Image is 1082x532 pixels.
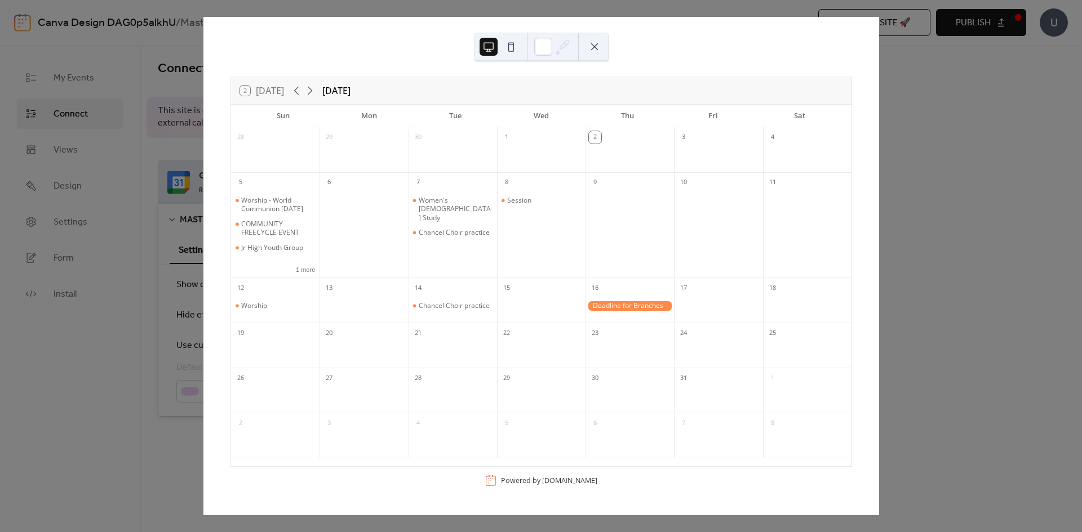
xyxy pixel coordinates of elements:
[677,131,690,144] div: 3
[500,372,513,384] div: 29
[323,281,335,294] div: 13
[231,243,320,252] div: Jr High Youth Group
[409,301,497,310] div: Chancel Choir practice
[419,301,490,310] div: Chancel Choir practice
[231,220,320,237] div: COMMUNITY FREECYCLE EVENT
[291,264,320,274] button: 1 more
[240,105,326,127] div: Sun
[409,196,497,222] div: Women's Bible Study
[677,372,690,384] div: 31
[589,327,601,339] div: 23
[241,196,315,213] div: Worship - World Communion [DATE]
[500,417,513,429] div: 5
[234,417,247,429] div: 2
[323,327,335,339] div: 20
[500,281,513,294] div: 15
[323,372,335,384] div: 27
[766,281,779,294] div: 18
[234,372,247,384] div: 26
[241,301,267,310] div: Worship
[589,281,601,294] div: 16
[323,131,335,144] div: 29
[756,105,842,127] div: Sat
[231,301,320,310] div: Worship
[241,220,315,237] div: COMMUNITY FREECYCLE EVENT
[677,176,690,189] div: 10
[766,417,779,429] div: 8
[542,476,597,485] a: [DOMAIN_NAME]
[323,417,335,429] div: 3
[419,228,490,237] div: Chancel Choir practice
[500,131,513,144] div: 1
[323,176,335,189] div: 6
[326,105,413,127] div: Mon
[419,196,493,222] div: Women's [DEMOGRAPHIC_DATA] Study
[234,327,247,339] div: 19
[677,417,690,429] div: 7
[589,131,601,144] div: 2
[412,372,424,384] div: 28
[766,327,779,339] div: 25
[412,281,424,294] div: 14
[412,327,424,339] div: 21
[322,84,351,97] div: [DATE]
[412,131,424,144] div: 30
[234,176,247,189] div: 5
[234,131,247,144] div: 28
[677,327,690,339] div: 24
[241,243,303,252] div: Jr High Youth Group
[766,372,779,384] div: 1
[589,176,601,189] div: 9
[589,372,601,384] div: 30
[234,281,247,294] div: 12
[671,105,757,127] div: Fri
[677,281,690,294] div: 17
[497,196,586,205] div: Session
[766,176,779,189] div: 11
[766,131,779,144] div: 4
[412,417,424,429] div: 4
[231,196,320,213] div: Worship - World Communion Sunday
[501,476,597,485] div: Powered by
[500,176,513,189] div: 8
[584,105,671,127] div: Thu
[589,417,601,429] div: 6
[507,196,531,205] div: Session
[498,105,584,127] div: Wed
[586,301,674,311] div: Deadline for Branches
[412,105,498,127] div: Tue
[409,228,497,237] div: Chancel Choir practice
[412,176,424,189] div: 7
[500,327,513,339] div: 22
